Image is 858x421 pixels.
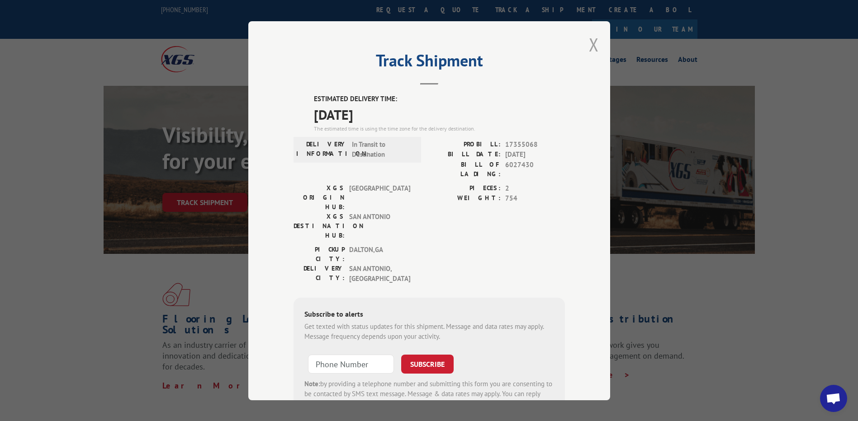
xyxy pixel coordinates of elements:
span: 754 [505,193,565,204]
span: 6027430 [505,159,565,178]
span: 17355068 [505,139,565,150]
label: XGS ORIGIN HUB: [294,183,345,211]
span: [GEOGRAPHIC_DATA] [349,183,410,211]
label: ESTIMATED DELIVERY TIME: [314,94,565,104]
label: WEIGHT: [429,193,501,204]
label: BILL DATE: [429,150,501,160]
label: DELIVERY INFORMATION: [296,139,347,159]
strong: Note: [304,379,320,388]
div: by providing a telephone number and submitting this form you are consenting to be contacted by SM... [304,379,554,409]
label: BILL OF LADING: [429,159,501,178]
input: Phone Number [308,354,394,373]
span: [DATE] [505,150,565,160]
span: In Transit to Destination [352,139,413,159]
span: SAN ANTONIO [349,211,410,240]
label: XGS DESTINATION HUB: [294,211,345,240]
span: 2 [505,183,565,193]
label: PROBILL: [429,139,501,150]
div: The estimated time is using the time zone for the delivery destination. [314,124,565,132]
button: SUBSCRIBE [401,354,454,373]
span: SAN ANTONIO , [GEOGRAPHIC_DATA] [349,263,410,284]
div: Open chat [820,385,847,412]
span: [DATE] [314,104,565,124]
div: Subscribe to alerts [304,308,554,321]
label: PIECES: [429,183,501,193]
label: DELIVERY CITY: [294,263,345,284]
span: DALTON , GA [349,244,410,263]
label: PICKUP CITY: [294,244,345,263]
button: Close modal [589,33,599,56]
div: Get texted with status updates for this shipment. Message and data rates may apply. Message frequ... [304,321,554,341]
h2: Track Shipment [294,54,565,71]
